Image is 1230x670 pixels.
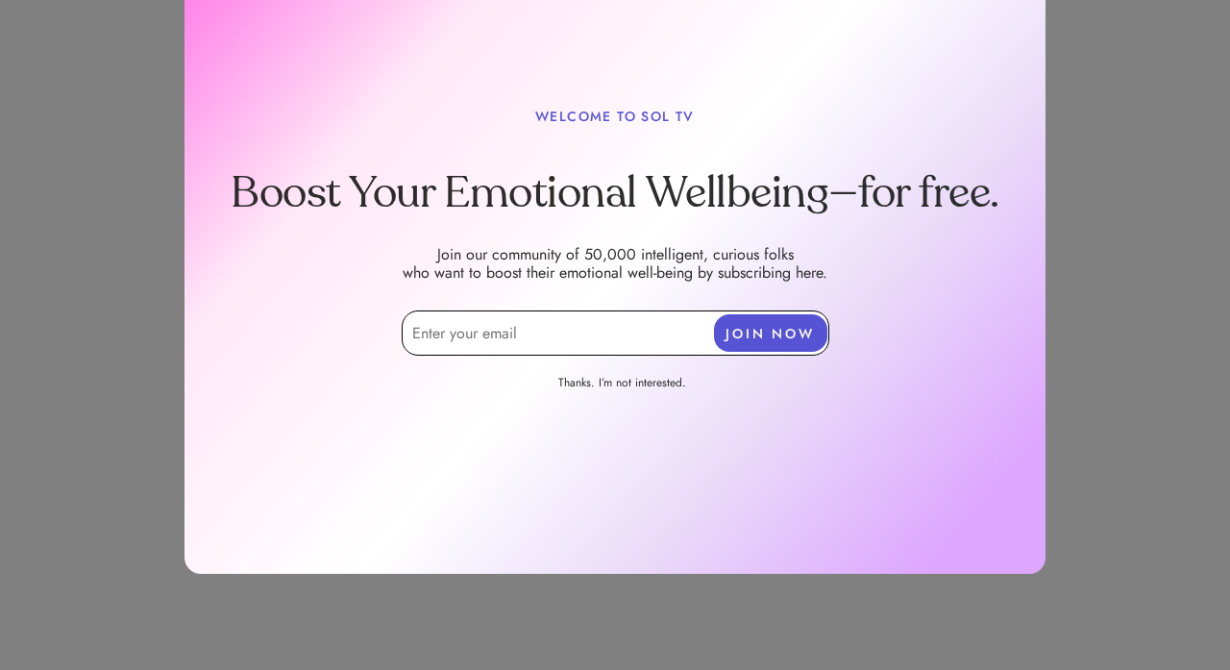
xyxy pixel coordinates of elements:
p: Join our community of 50,000 intelligent, curious folks who want to boost their emotional well-be... [200,245,1030,282]
input: Enter your email [402,310,829,356]
h1: Boost Your Emotional Wellbeing—for free. [200,173,1030,216]
p: WELCOME TO SOL TV [200,109,1030,125]
button: JOIN NOW [714,314,827,352]
a: Thanks. I’m not interested. [512,375,733,396]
